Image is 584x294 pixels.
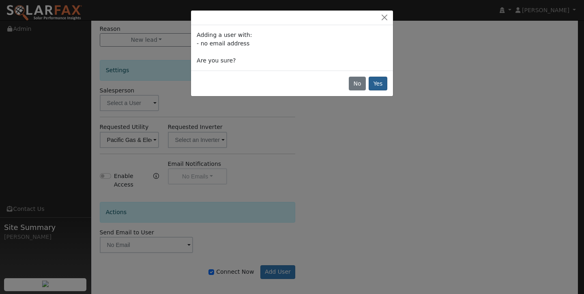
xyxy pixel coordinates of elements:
[197,57,236,64] span: Are you sure?
[197,40,249,47] span: - no email address
[379,13,390,22] button: Close
[349,77,366,90] button: No
[197,32,252,38] span: Adding a user with:
[369,77,387,90] button: Yes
